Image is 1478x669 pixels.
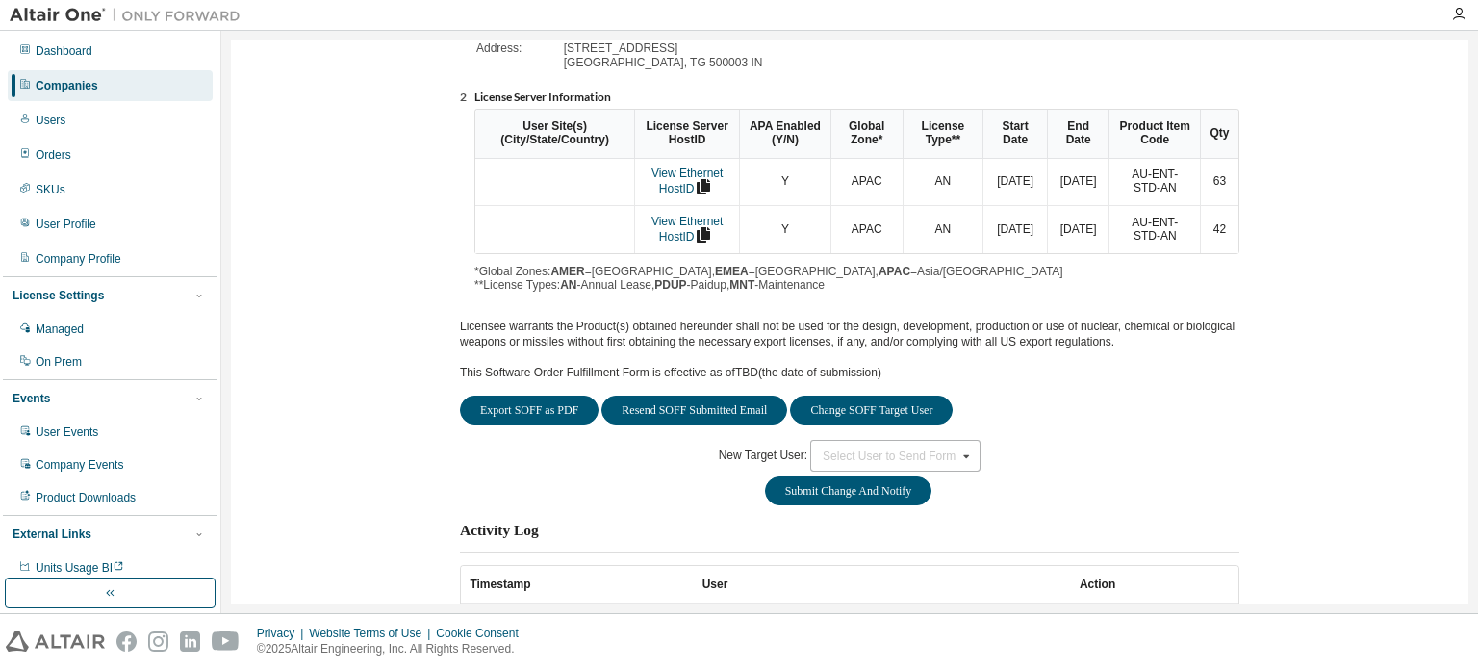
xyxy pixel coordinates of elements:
[739,205,830,253] td: Y
[879,265,910,278] b: APAC
[36,322,84,337] div: Managed
[830,205,903,253] td: APAC
[560,278,576,292] b: AN
[1070,566,1238,604] th: Action
[36,217,96,232] div: User Profile
[719,450,807,463] label: New Target User:
[715,265,749,278] b: EMEA
[36,561,124,575] span: Units Usage BI
[36,147,71,163] div: Orders
[476,42,562,56] td: Address:
[1200,159,1238,206] td: 63
[257,626,309,641] div: Privacy
[13,527,91,542] div: External Links
[36,182,65,197] div: SKUs
[116,631,137,652] img: facebook.svg
[36,78,98,93] div: Companies
[36,457,123,473] div: Company Events
[654,278,686,292] b: PDUP
[982,205,1047,253] td: [DATE]
[1047,110,1108,159] th: End Date
[36,251,121,267] div: Company Profile
[1047,205,1108,253] td: [DATE]
[212,631,240,652] img: youtube.svg
[634,110,739,159] th: License Server HostID
[309,626,436,641] div: Website Terms of Use
[790,396,953,425] button: Change SOFF Target User
[1200,205,1238,253] td: 42
[982,110,1047,159] th: Start Date
[6,631,105,652] img: altair_logo.svg
[903,205,983,253] td: AN
[693,566,1070,604] th: User
[903,159,983,206] td: AN
[830,110,903,159] th: Global Zone*
[460,396,599,425] button: Export SOFF as PDF
[564,42,962,56] td: [STREET_ADDRESS]
[36,113,65,128] div: Users
[739,110,830,159] th: APA Enabled (Y/N)
[765,476,932,505] button: Submit Change And Notify
[729,278,754,292] b: MNT
[474,90,1239,106] li: License Server Information
[13,391,50,406] div: Events
[36,354,82,370] div: On Prem
[550,265,584,278] b: AMER
[1047,159,1108,206] td: [DATE]
[982,159,1047,206] td: [DATE]
[36,425,98,440] div: User Events
[739,159,830,206] td: Y
[10,6,250,25] img: Altair One
[651,215,724,244] a: View Ethernet HostID
[823,450,956,462] div: Select User to Send Form
[36,490,136,505] div: Product Downloads
[1108,159,1200,206] td: AU-ENT-STD-AN
[257,641,530,657] p: © 2025 Altair Engineering, Inc. All Rights Reserved.
[475,110,634,159] th: User Site(s) (City/State/Country)
[1108,205,1200,253] td: AU-ENT-STD-AN
[148,631,168,652] img: instagram.svg
[13,288,104,303] div: License Settings
[180,631,200,652] img: linkedin.svg
[461,566,693,604] th: Timestamp
[1108,110,1200,159] th: Product Item Code
[651,167,724,195] a: View Ethernet HostID
[436,626,529,641] div: Cookie Consent
[903,110,983,159] th: License Type**
[36,43,92,59] div: Dashboard
[830,159,903,206] td: APAC
[1200,110,1238,159] th: Qty
[601,396,787,425] button: Resend SOFF Submitted Email
[460,521,539,540] h3: Activity Log
[474,109,1239,292] div: *Global Zones: =[GEOGRAPHIC_DATA], =[GEOGRAPHIC_DATA], =Asia/[GEOGRAPHIC_DATA] **License Types: -...
[564,57,962,70] td: [GEOGRAPHIC_DATA], TG 500003 IN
